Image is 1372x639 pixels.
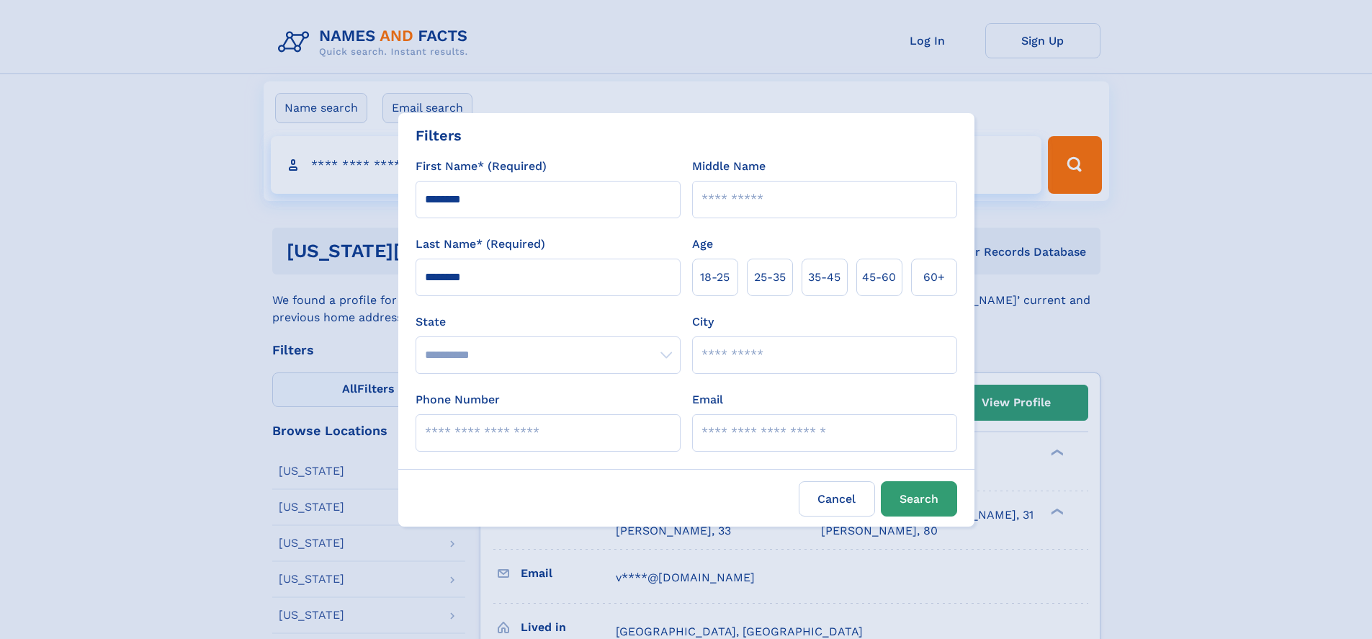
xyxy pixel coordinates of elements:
[862,269,896,286] span: 45‑60
[808,269,840,286] span: 35‑45
[923,269,945,286] span: 60+
[692,391,723,408] label: Email
[700,269,730,286] span: 18‑25
[416,158,547,175] label: First Name* (Required)
[692,313,714,331] label: City
[754,269,786,286] span: 25‑35
[416,125,462,146] div: Filters
[692,236,713,253] label: Age
[416,313,681,331] label: State
[799,481,875,517] label: Cancel
[881,481,957,517] button: Search
[416,236,545,253] label: Last Name* (Required)
[416,391,500,408] label: Phone Number
[692,158,766,175] label: Middle Name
